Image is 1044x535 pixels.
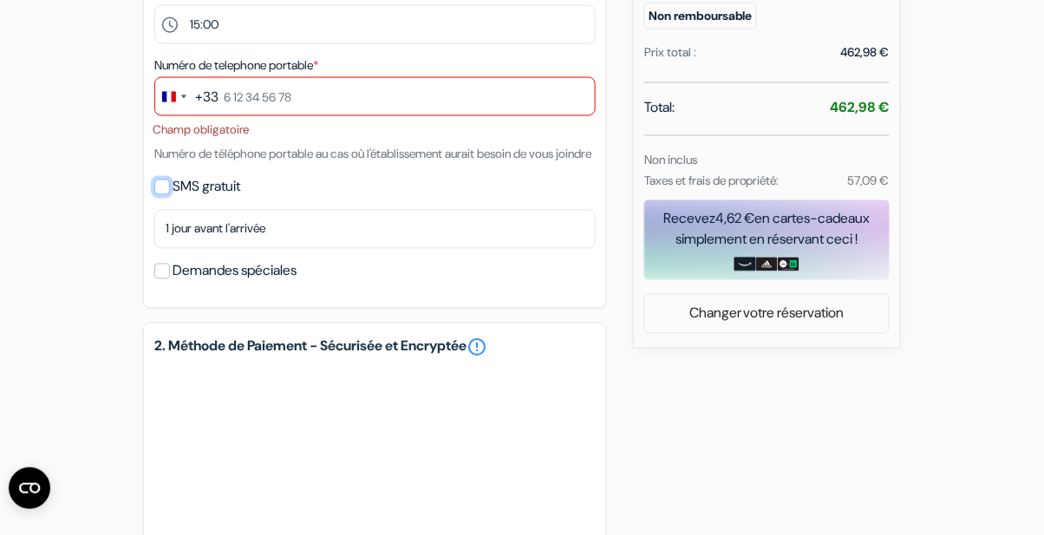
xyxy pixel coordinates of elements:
[644,153,697,168] small: Non inclus
[644,3,757,29] small: Non remboursable
[195,87,219,108] div: +33
[173,259,297,284] label: Demandes spéciales
[644,97,675,118] span: Total:
[841,43,890,62] div: 462,98 €
[734,258,756,271] img: amazon-card-no-text.png
[778,258,799,271] img: uber-uber-eats-card.png
[644,209,890,251] div: Recevez en cartes-cadeaux simplement en réservant ceci !
[173,175,240,199] label: SMS gratuit
[154,77,596,116] input: 6 12 34 56 78
[848,173,890,189] small: 57,09 €
[155,78,219,115] button: Change country, selected France (+33)
[756,258,778,271] img: adidas-card.png
[154,56,318,75] label: Numéro de telephone portable
[831,98,890,116] strong: 462,98 €
[644,43,696,62] div: Prix total :
[644,173,780,189] small: Taxes et frais de propriété:
[153,121,596,139] li: Champ obligatoire
[154,337,596,358] h5: 2. Méthode de Paiement - Sécurisée et Encryptée
[467,337,487,358] a: error_outline
[716,210,755,228] span: 4,62 €
[9,467,50,509] button: Ouvrir le widget CMP
[154,147,591,162] small: Numéro de téléphone portable au cas où l'établissement aurait besoin de vous joindre
[645,297,889,330] a: Changer votre réservation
